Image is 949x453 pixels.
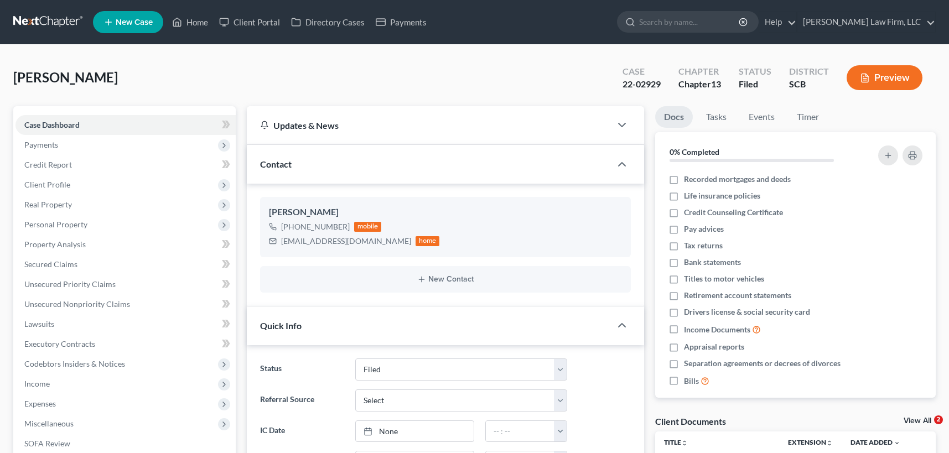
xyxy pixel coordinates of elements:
[740,106,784,128] a: Events
[269,275,622,284] button: New Contact
[24,339,95,348] span: Executory Contracts
[260,159,292,169] span: Contact
[711,79,721,89] span: 13
[684,324,750,335] span: Income Documents
[214,12,286,32] a: Client Portal
[24,319,54,329] span: Lawsuits
[847,65,922,90] button: Preview
[739,65,771,78] div: Status
[670,147,719,157] strong: 0% Completed
[15,314,236,334] a: Lawsuits
[24,220,87,229] span: Personal Property
[269,206,622,219] div: [PERSON_NAME]
[354,222,382,232] div: mobile
[684,341,744,352] span: Appraisal reports
[24,140,58,149] span: Payments
[24,120,80,129] span: Case Dashboard
[15,254,236,274] a: Secured Claims
[24,160,72,169] span: Credit Report
[24,359,125,368] span: Codebtors Insiders & Notices
[167,12,214,32] a: Home
[789,65,829,78] div: District
[739,78,771,91] div: Filed
[24,259,77,269] span: Secured Claims
[911,415,938,442] iframe: Intercom live chat
[684,207,783,218] span: Credit Counseling Certificate
[934,415,943,424] span: 2
[684,306,810,317] span: Drivers license & social security card
[655,415,726,427] div: Client Documents
[24,279,116,289] span: Unsecured Priority Claims
[684,358,841,369] span: Separation agreements or decrees of divorces
[416,236,440,246] div: home
[24,379,50,388] span: Income
[788,438,833,446] a: Extensionunfold_more
[24,299,130,309] span: Unsecured Nonpriority Claims
[15,155,236,175] a: Credit Report
[684,190,760,201] span: Life insurance policies
[684,376,699,387] span: Bills
[639,12,740,32] input: Search by name...
[789,78,829,91] div: SCB
[255,389,350,412] label: Referral Source
[255,420,350,442] label: IC Date
[623,65,661,78] div: Case
[684,240,723,251] span: Tax returns
[684,273,764,284] span: Titles to motor vehicles
[15,334,236,354] a: Executory Contracts
[826,440,833,446] i: unfold_more
[281,236,411,247] div: [EMAIL_ADDRESS][DOMAIN_NAME]
[684,257,741,268] span: Bank statements
[678,65,721,78] div: Chapter
[24,239,86,249] span: Property Analysis
[664,438,688,446] a: Titleunfold_more
[15,115,236,135] a: Case Dashboard
[255,358,350,381] label: Status
[684,290,791,301] span: Retirement account statements
[286,12,370,32] a: Directory Cases
[486,421,554,442] input: -- : --
[15,274,236,294] a: Unsecured Priority Claims
[681,440,688,446] i: unfold_more
[894,440,900,446] i: expand_more
[904,417,931,425] a: View All
[788,106,828,128] a: Timer
[623,78,661,91] div: 22-02929
[15,235,236,254] a: Property Analysis
[13,69,118,85] span: [PERSON_NAME]
[684,174,791,185] span: Recorded mortgages and deeds
[260,320,302,331] span: Quick Info
[116,18,153,27] span: New Case
[655,106,693,128] a: Docs
[684,223,724,235] span: Pay advices
[370,12,432,32] a: Payments
[24,180,70,189] span: Client Profile
[260,119,598,131] div: Updates & News
[24,200,72,209] span: Real Property
[797,12,935,32] a: [PERSON_NAME] Law Firm, LLC
[24,399,56,408] span: Expenses
[281,221,350,232] div: [PHONE_NUMBER]
[24,439,70,448] span: SOFA Review
[356,421,474,442] a: None
[851,438,900,446] a: Date Added expand_more
[759,12,796,32] a: Help
[697,106,735,128] a: Tasks
[15,294,236,314] a: Unsecured Nonpriority Claims
[678,78,721,91] div: Chapter
[24,419,74,428] span: Miscellaneous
